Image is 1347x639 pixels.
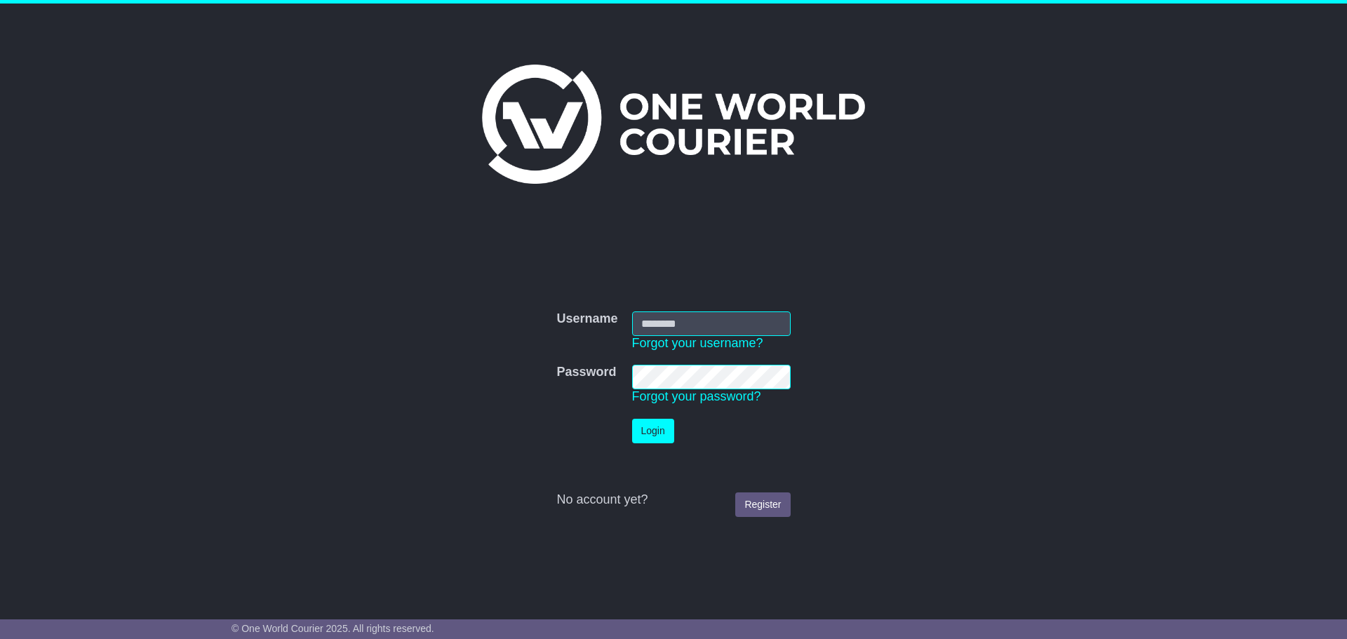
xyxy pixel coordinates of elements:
a: Forgot your username? [632,336,763,350]
a: Register [735,492,790,517]
div: No account yet? [556,492,790,508]
button: Login [632,419,674,443]
a: Forgot your password? [632,389,761,403]
span: © One World Courier 2025. All rights reserved. [232,623,434,634]
img: One World [482,65,865,184]
label: Username [556,311,617,327]
label: Password [556,365,616,380]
